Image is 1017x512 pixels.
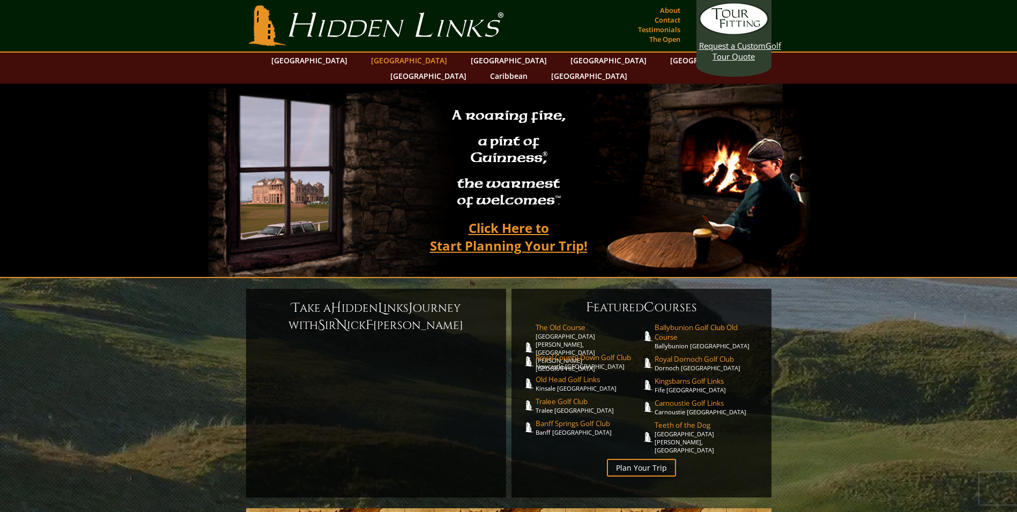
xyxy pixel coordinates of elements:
[657,3,683,18] a: About
[644,299,655,316] span: C
[536,397,642,414] a: Tralee Golf ClubTralee [GEOGRAPHIC_DATA]
[536,397,642,406] span: Tralee Golf Club
[655,398,761,416] a: Carnoustie Golf LinksCarnoustie [GEOGRAPHIC_DATA]
[536,375,642,384] span: Old Head Golf Links
[655,420,761,430] span: Teeth of the Dog
[565,53,652,68] a: [GEOGRAPHIC_DATA]
[385,68,472,84] a: [GEOGRAPHIC_DATA]
[522,299,761,316] h6: eatured ourses
[655,354,761,364] span: Royal Dornoch Golf Club
[655,398,761,408] span: Carnoustie Golf Links
[465,53,552,68] a: [GEOGRAPHIC_DATA]
[445,103,573,215] h2: A roaring fire, a pint of Guinness , the warmest of welcomes™.
[366,317,373,334] span: F
[665,53,752,68] a: [GEOGRAPHIC_DATA]
[546,68,633,84] a: [GEOGRAPHIC_DATA]
[536,323,642,332] span: The Old Course
[647,32,683,47] a: The Open
[292,299,300,317] span: T
[419,215,598,258] a: Click Here toStart Planning Your Trip!
[485,68,533,84] a: Caribbean
[607,459,676,477] a: Plan Your Trip
[536,375,642,392] a: Old Head Golf LinksKinsale [GEOGRAPHIC_DATA]
[655,420,761,454] a: Teeth of the Dog[GEOGRAPHIC_DATA][PERSON_NAME], [GEOGRAPHIC_DATA]
[366,53,452,68] a: [GEOGRAPHIC_DATA]
[652,12,683,27] a: Contact
[635,22,683,37] a: Testimonials
[655,323,761,350] a: Ballybunion Golf Club Old CourseBallybunion [GEOGRAPHIC_DATA]
[536,419,642,436] a: Banff Springs Golf ClubBanff [GEOGRAPHIC_DATA]
[536,353,642,370] a: Royal County Down Golf ClubNewcastle [GEOGRAPHIC_DATA]
[536,323,642,372] a: The Old Course[GEOGRAPHIC_DATA][PERSON_NAME], [GEOGRAPHIC_DATA][PERSON_NAME] [GEOGRAPHIC_DATA]
[378,299,383,317] span: L
[331,299,342,317] span: H
[336,317,347,334] span: N
[266,53,353,68] a: [GEOGRAPHIC_DATA]
[655,376,761,386] span: Kingsbarns Golf Links
[257,299,495,334] h6: ake a idden inks ourney with ir ick [PERSON_NAME]
[586,299,593,316] span: F
[655,354,761,372] a: Royal Dornoch Golf ClubDornoch [GEOGRAPHIC_DATA]
[699,3,769,62] a: Request a CustomGolf Tour Quote
[655,376,761,394] a: Kingsbarns Golf LinksFife [GEOGRAPHIC_DATA]
[536,353,642,362] span: Royal County Down Golf Club
[655,323,761,342] span: Ballybunion Golf Club Old Course
[409,299,413,317] span: J
[536,419,642,428] span: Banff Springs Golf Club
[699,40,766,51] span: Request a Custom
[318,317,325,334] span: S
